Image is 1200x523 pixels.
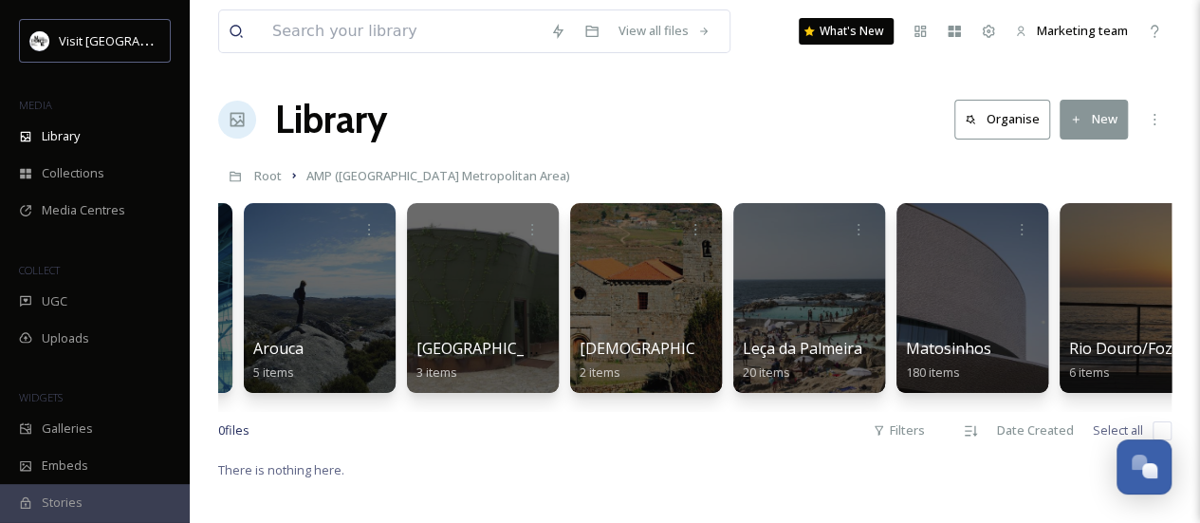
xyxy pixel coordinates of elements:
[19,263,60,277] span: COLLECT
[743,340,862,381] a: Leça da Palmeira20 items
[42,420,93,438] span: Galleries
[580,338,906,359] span: [DEMOGRAPHIC_DATA]/[GEOGRAPHIC_DATA]
[218,421,249,439] span: 0 file s
[19,98,52,112] span: MEDIA
[1060,100,1128,139] button: New
[42,292,67,310] span: UGC
[254,167,282,184] span: Root
[1006,12,1137,49] a: Marketing team
[416,338,569,359] span: [GEOGRAPHIC_DATA]
[1093,421,1143,439] span: Select all
[19,390,63,404] span: WIDGETS
[253,364,294,381] span: 5 items
[42,457,88,475] span: Embeds
[906,338,991,359] span: Matosinhos
[1037,22,1128,39] span: Marketing team
[954,100,1050,139] button: Organise
[254,164,282,187] a: Root
[42,127,80,145] span: Library
[275,91,387,148] a: Library
[954,100,1060,139] a: Organise
[218,461,344,478] span: There is nothing here.
[30,31,49,50] img: download%20%282%29.png
[253,338,304,359] span: Arouca
[580,340,906,381] a: [DEMOGRAPHIC_DATA]/[GEOGRAPHIC_DATA]2 items
[580,364,620,381] span: 2 items
[416,340,569,381] a: [GEOGRAPHIC_DATA]3 items
[306,164,570,187] a: AMP ([GEOGRAPHIC_DATA] Metropolitan Area)
[253,340,304,381] a: Arouca5 items
[799,18,894,45] a: What's New
[1069,364,1110,381] span: 6 items
[1069,338,1172,359] span: Rio Douro/Foz
[42,164,104,182] span: Collections
[609,12,720,49] a: View all files
[59,31,206,49] span: Visit [GEOGRAPHIC_DATA]
[743,338,862,359] span: Leça da Palmeira
[416,364,457,381] span: 3 items
[1117,439,1172,495] button: Open Chat
[743,364,790,381] span: 20 items
[906,340,991,381] a: Matosinhos180 items
[1069,340,1172,381] a: Rio Douro/Foz6 items
[42,494,83,512] span: Stories
[42,201,125,219] span: Media Centres
[863,412,934,449] div: Filters
[906,364,960,381] span: 180 items
[263,10,541,52] input: Search your library
[42,329,89,347] span: Uploads
[988,412,1083,449] div: Date Created
[306,167,570,184] span: AMP ([GEOGRAPHIC_DATA] Metropolitan Area)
